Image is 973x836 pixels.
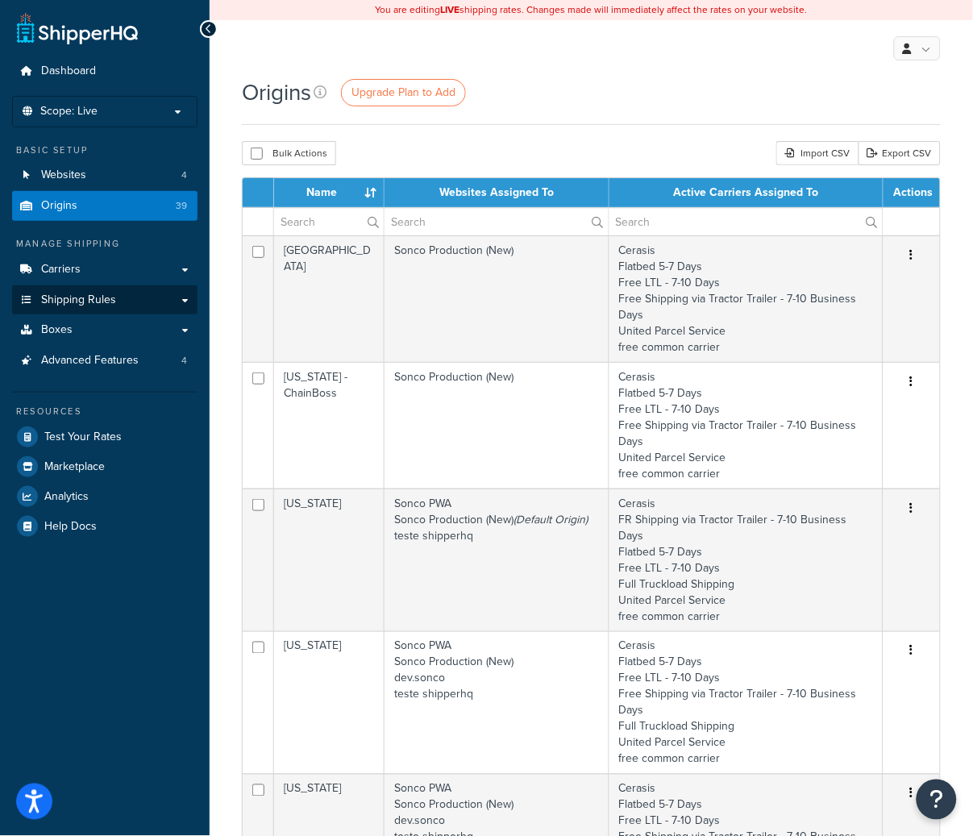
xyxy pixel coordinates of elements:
th: Active Carriers Assigned To [609,178,884,207]
i: (Default Origin) [514,511,588,528]
div: Resources [12,405,198,418]
span: Advanced Features [41,354,139,368]
div: Manage Shipping [12,237,198,251]
th: Actions [884,178,940,207]
a: Export CSV [859,141,941,165]
span: Upgrade Plan to Add [351,84,455,101]
span: Analytics [44,490,89,504]
div: Basic Setup [12,143,198,157]
td: Sonco PWA Sonco Production (New) teste shipperhq [385,489,609,631]
button: Open Resource Center [917,780,957,820]
input: Search [274,208,384,235]
a: Origins 39 [12,191,198,221]
input: Search [609,208,883,235]
td: [US_STATE] [274,631,385,774]
span: Scope: Live [40,105,98,119]
a: Carriers [12,255,198,285]
span: 39 [176,199,187,213]
th: Name : activate to sort column ascending [274,178,385,207]
span: Test Your Rates [44,430,122,444]
a: Boxes [12,315,198,345]
td: Cerasis Flatbed 5-7 Days Free LTL - 7-10 Days Free Shipping via Tractor Trailer - 7-10 Business D... [609,362,884,489]
a: Help Docs [12,512,198,541]
li: Advanced Features [12,346,198,376]
span: 4 [181,168,187,182]
span: Marketplace [44,460,105,474]
span: Help Docs [44,520,97,534]
span: Websites [41,168,86,182]
a: Analytics [12,482,198,511]
span: Carriers [41,263,81,277]
td: Cerasis Flatbed 5-7 Days Free LTL - 7-10 Days Free Shipping via Tractor Trailer - 7-10 Business D... [609,631,884,774]
a: Dashboard [12,56,198,86]
input: Search [385,208,609,235]
li: Websites [12,160,198,190]
td: [GEOGRAPHIC_DATA] [274,235,385,362]
td: Sonco Production (New) [385,235,609,362]
span: Boxes [41,323,73,337]
a: Websites 4 [12,160,198,190]
div: Import CSV [776,141,859,165]
a: Test Your Rates [12,422,198,451]
span: Shipping Rules [41,293,116,307]
span: Dashboard [41,64,96,78]
td: [US_STATE] - ChainBoss [274,362,385,489]
a: Shipping Rules [12,285,198,315]
a: Marketplace [12,452,198,481]
span: 4 [181,354,187,368]
a: ShipperHQ Home [17,12,138,44]
a: Upgrade Plan to Add [341,79,466,106]
h1: Origins [242,77,311,108]
b: LIVE [441,2,460,17]
button: Bulk Actions [242,141,336,165]
td: Sonco Production (New) [385,362,609,489]
li: Origins [12,191,198,221]
td: Sonco PWA Sonco Production (New) dev.sonco teste shipperhq [385,631,609,774]
span: Origins [41,199,77,213]
td: Cerasis Flatbed 5-7 Days Free LTL - 7-10 Days Free Shipping via Tractor Trailer - 7-10 Business D... [609,235,884,362]
th: Websites Assigned To [385,178,609,207]
td: [US_STATE] [274,489,385,631]
td: Cerasis FR Shipping via Tractor Trailer - 7-10 Business Days Flatbed 5-7 Days Free LTL - 7-10 Day... [609,489,884,631]
a: Advanced Features 4 [12,346,198,376]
